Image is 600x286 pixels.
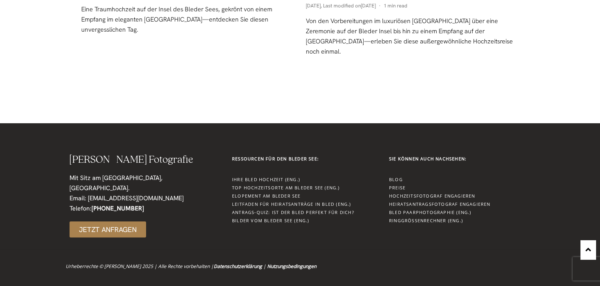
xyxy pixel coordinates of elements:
strong: Nutzungsbedingungen [267,263,316,270]
a: Bled Paarphotographie (Eng.) [389,209,471,215]
em: | [214,263,266,270]
a: Datenschutzerklärung [214,263,262,270]
a: Nutzungsbedingungen [266,263,316,270]
div: Email: [EMAIL_ADDRESS][DOMAIN_NAME] Telefon: [70,193,216,214]
em: Urheberrechte © [PERSON_NAME] 2025 | Alle Rechte vorbehalten | [66,263,214,270]
a: Antrags-Quiz: Ist der Bled perfekt für dich? [232,209,354,215]
a: Jetzt anfragen [70,221,146,237]
a: Ringgrößenrechner (Eng.) [389,218,463,223]
a: [DATE], Last modified on[DATE] [306,2,376,9]
p: Eine Traumhochzeit auf der Insel des Bleder Sees, gekrönt von einem Empfang im eleganten [GEOGRAP... [81,4,294,35]
a: Hochzeitsfotograf engagieren [389,193,475,199]
a: Bilder vom Bleder See (Eng.) [232,218,309,223]
a: Elopement am Bleder See [232,193,301,199]
a: Ihre Bled Hochzeit (Eng.) [232,176,300,182]
a: Heiratsantragsfotograf engagieren [389,201,491,207]
time: [DATE] [361,2,376,9]
div: Mit Sitz am [GEOGRAPHIC_DATA], [GEOGRAPHIC_DATA]. [70,173,216,193]
a: [PERSON_NAME] Fotografie [70,155,193,165]
span: 1 min read [384,2,407,10]
span: Jetzt anfragen [79,226,137,233]
strong: Ressourcen für den Bleder See: [232,156,319,162]
a: Preise [389,185,405,191]
a: Leitfaden für Heiratsanträge in Bled (Eng.) [232,201,351,207]
a: Blog [389,176,403,182]
strong: Sie können auch nachsehen: [389,156,466,162]
p: Von den Vorbereitungen im luxuriösen [GEOGRAPHIC_DATA] über eine Zeremonie auf der Bleder Insel b... [306,16,519,57]
a: Top Hochzeitsorte am Bleder See (Eng.) [232,185,340,191]
a: [PHONE_NUMBER] [91,204,144,212]
time: [DATE] [306,2,321,9]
